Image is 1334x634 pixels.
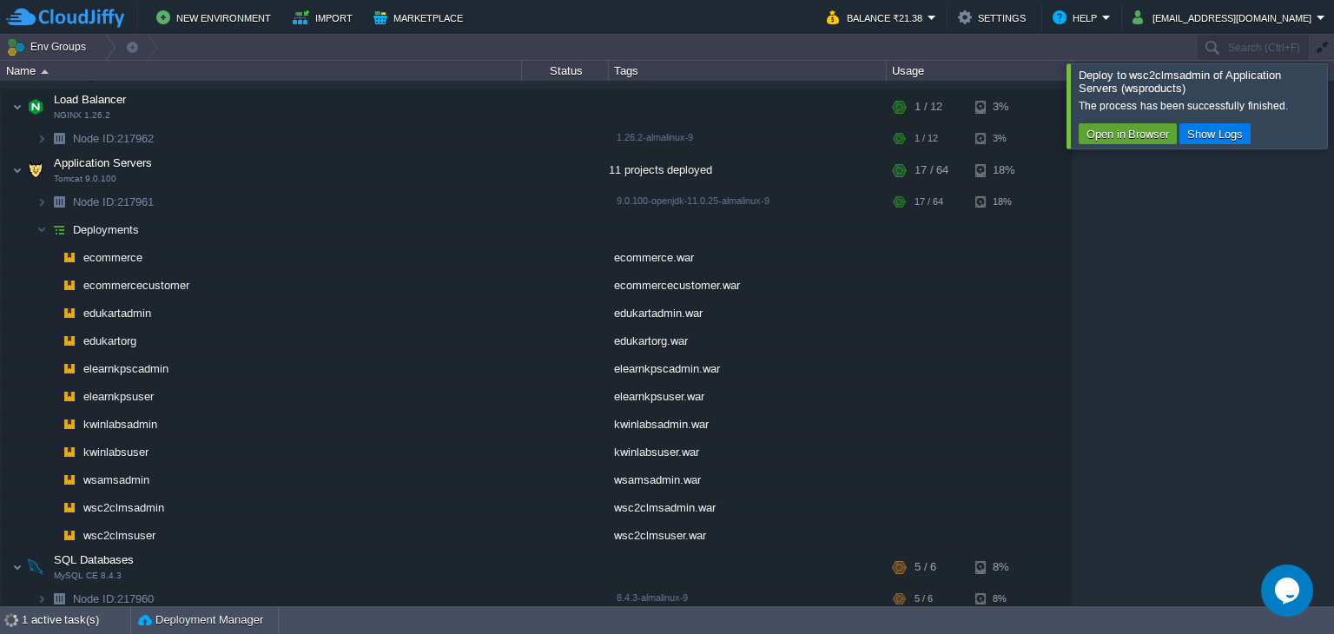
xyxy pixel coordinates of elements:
img: AMDAwAAAACH5BAEAAAAALAAAAAABAAEAAAICRAEAOw== [47,355,57,382]
img: AMDAwAAAACH5BAEAAAAALAAAAAABAAEAAAICRAEAOw== [47,125,71,152]
img: AMDAwAAAACH5BAEAAAAALAAAAAABAAEAAAICRAEAOw== [47,585,71,612]
button: Import [293,7,358,28]
span: Application Servers [52,155,155,170]
span: 217960 [71,591,156,606]
img: AMDAwAAAACH5BAEAAAAALAAAAAABAAEAAAICRAEAOw== [57,411,82,438]
button: Deployment Manager [138,611,263,629]
a: Application ServersTomcat 9.0.100 [52,156,155,169]
img: AMDAwAAAACH5BAEAAAAALAAAAAABAAEAAAICRAEAOw== [47,272,57,299]
div: 5 / 6 [915,550,936,584]
img: AMDAwAAAACH5BAEAAAAALAAAAAABAAEAAAICRAEAOw== [41,69,49,74]
div: kwinlabsuser.war [609,439,887,466]
a: Deployments [71,222,142,237]
a: Node ID:217960 [71,591,156,606]
img: CloudJiffy [6,7,124,29]
img: AMDAwAAAACH5BAEAAAAALAAAAAABAAEAAAICRAEAOw== [36,188,47,215]
img: AMDAwAAAACH5BAEAAAAALAAAAAABAAEAAAICRAEAOw== [57,244,82,271]
div: 1 / 12 [915,125,938,152]
img: AMDAwAAAACH5BAEAAAAALAAAAAABAAEAAAICRAEAOw== [36,216,47,243]
div: 3% [975,125,1032,152]
a: kwinlabsadmin [82,417,160,432]
div: 8% [975,585,1032,612]
img: AMDAwAAAACH5BAEAAAAALAAAAAABAAEAAAICRAEAOw== [57,466,82,493]
button: Marketplace [373,7,468,28]
div: 5 / 6 [915,585,933,612]
a: Node ID:217962 [71,131,156,146]
div: 18% [975,153,1032,188]
button: [EMAIL_ADDRESS][DOMAIN_NAME] [1133,7,1317,28]
img: AMDAwAAAACH5BAEAAAAALAAAAAABAAEAAAICRAEAOw== [36,585,47,612]
a: wsc2clmsadmin [82,500,167,515]
button: New Environment [156,7,276,28]
div: wsamsadmin.war [609,466,887,493]
div: 8% [975,550,1032,584]
div: edukartadmin.war [609,300,887,327]
span: Tomcat 9.0.100 [54,174,116,184]
div: 17 / 64 [915,188,943,215]
div: Name [2,61,521,81]
a: ecommercecustomer [82,278,192,293]
div: elearnkpscadmin.war [609,355,887,382]
img: AMDAwAAAACH5BAEAAAAALAAAAAABAAEAAAICRAEAOw== [57,439,82,466]
div: 3% [975,89,1032,124]
span: MySQL CE 8.4.3 [54,571,122,581]
div: 11 projects deployed [609,153,887,188]
a: Node ID:217961 [71,195,156,209]
a: elearnkpscadmin [82,361,171,376]
img: AMDAwAAAACH5BAEAAAAALAAAAAABAAEAAAICRAEAOw== [12,89,23,124]
div: kwinlabsadmin.war [609,411,887,438]
span: 1.26.2-almalinux-9 [617,132,693,142]
a: wsamsadmin [82,472,152,487]
a: Load BalancerNGINX 1.26.2 [52,93,129,106]
a: edukartorg [82,334,139,348]
span: ecommerce [82,250,145,265]
div: elearnkpsuser.war [609,383,887,410]
div: wsc2clmsuser.war [609,522,887,549]
img: AMDAwAAAACH5BAEAAAAALAAAAAABAAEAAAICRAEAOw== [23,89,48,124]
div: 18% [975,188,1032,215]
button: Balance ₹21.38 [827,7,928,28]
img: AMDAwAAAACH5BAEAAAAALAAAAAABAAEAAAICRAEAOw== [57,494,82,521]
img: AMDAwAAAACH5BAEAAAAALAAAAAABAAEAAAICRAEAOw== [57,272,82,299]
button: Help [1053,7,1102,28]
img: AMDAwAAAACH5BAEAAAAALAAAAAABAAEAAAICRAEAOw== [47,216,71,243]
img: AMDAwAAAACH5BAEAAAAALAAAAAABAAEAAAICRAEAOw== [57,383,82,410]
span: kwinlabsuser [82,445,151,459]
a: SQL DatabasesMySQL CE 8.4.3 [52,553,136,566]
img: AMDAwAAAACH5BAEAAAAALAAAAAABAAEAAAICRAEAOw== [47,522,57,549]
div: 17 / 64 [915,153,948,188]
img: AMDAwAAAACH5BAEAAAAALAAAAAABAAEAAAICRAEAOw== [47,300,57,327]
a: wsc2clmsuser [82,528,158,543]
img: AMDAwAAAACH5BAEAAAAALAAAAAABAAEAAAICRAEAOw== [12,550,23,584]
span: NGINX 1.26.2 [54,110,110,121]
img: AMDAwAAAACH5BAEAAAAALAAAAAABAAEAAAICRAEAOw== [57,327,82,354]
iframe: chat widget [1261,565,1317,617]
div: edukartorg.war [609,327,887,354]
a: edukartadmin [82,306,154,320]
img: AMDAwAAAACH5BAEAAAAALAAAAAABAAEAAAICRAEAOw== [12,153,23,188]
div: 1 active task(s) [22,606,130,634]
button: Show Logs [1182,126,1248,142]
img: AMDAwAAAACH5BAEAAAAALAAAAAABAAEAAAICRAEAOw== [57,522,82,549]
img: AMDAwAAAACH5BAEAAAAALAAAAAABAAEAAAICRAEAOw== [23,550,48,584]
img: AMDAwAAAACH5BAEAAAAALAAAAAABAAEAAAICRAEAOw== [47,439,57,466]
img: AMDAwAAAACH5BAEAAAAALAAAAAABAAEAAAICRAEAOw== [57,300,82,327]
span: elearnkpsuser [82,389,156,404]
img: AMDAwAAAACH5BAEAAAAALAAAAAABAAEAAAICRAEAOw== [47,466,57,493]
div: Tags [610,61,886,81]
img: AMDAwAAAACH5BAEAAAAALAAAAAABAAEAAAICRAEAOw== [47,188,71,215]
img: AMDAwAAAACH5BAEAAAAALAAAAAABAAEAAAICRAEAOw== [57,355,82,382]
span: 217962 [71,131,156,146]
img: AMDAwAAAACH5BAEAAAAALAAAAAABAAEAAAICRAEAOw== [47,411,57,438]
span: Node ID: [73,132,117,145]
span: Node ID: [73,592,117,605]
div: Usage [888,61,1071,81]
span: 9.0.100-openjdk-11.0.25-almalinux-9 [617,195,769,206]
